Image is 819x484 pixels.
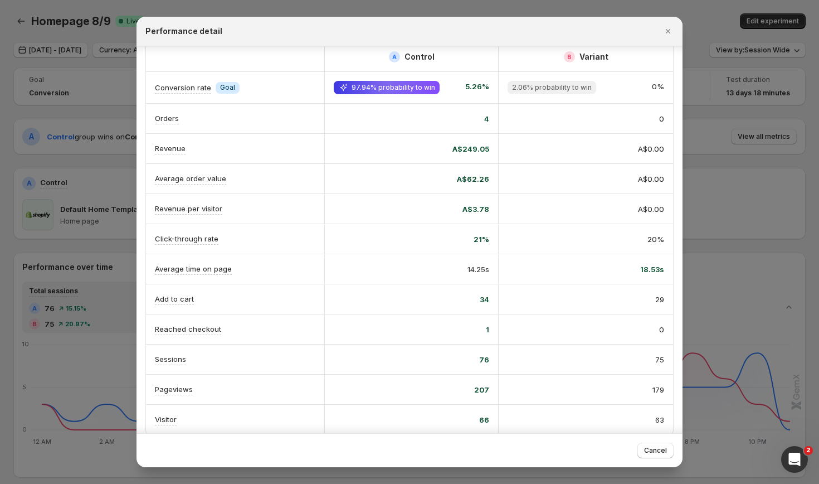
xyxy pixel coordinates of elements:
[660,23,676,39] button: Close
[392,54,397,60] h2: A
[567,54,572,60] h2: B
[145,26,222,37] h2: Performance detail
[512,83,592,92] span: 2.06% probability to win
[155,113,179,124] p: Orders
[155,82,211,93] p: Conversion rate
[484,113,489,124] span: 4
[155,384,193,395] p: Pageviews
[155,414,177,425] p: Visitor
[652,384,664,395] span: 179
[659,324,664,335] span: 0
[638,143,664,154] span: A$0.00
[655,294,664,305] span: 29
[465,81,489,94] span: 5.26%
[155,233,218,244] p: Click-through rate
[452,143,489,154] span: A$249.05
[155,203,222,214] p: Revenue per visitor
[638,173,664,185] span: A$0.00
[655,354,664,365] span: 75
[467,264,489,275] span: 14.25s
[474,384,489,395] span: 207
[155,354,186,365] p: Sessions
[155,293,194,304] p: Add to cart
[479,354,489,365] span: 76
[647,234,664,245] span: 20%
[655,414,664,425] span: 63
[640,264,664,275] span: 18.53s
[638,204,664,215] span: A$0.00
[659,113,664,124] span: 0
[637,443,674,458] button: Cancel
[579,51,608,62] h2: Variant
[644,446,667,455] span: Cancel
[457,173,489,185] span: A$62.26
[781,446,808,473] iframe: Intercom live chat
[220,83,235,92] span: Goal
[155,143,186,154] p: Revenue
[352,83,435,92] span: 97.94% probability to win
[474,234,489,245] span: 21%
[652,81,664,94] span: 0%
[804,446,813,455] span: 2
[462,204,489,215] span: A$3.78
[480,294,489,305] span: 34
[155,263,232,274] p: Average time on page
[486,324,489,335] span: 1
[155,323,221,335] p: Reached checkout
[479,414,489,425] span: 66
[155,173,226,184] p: Average order value
[404,51,435,62] h2: Control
